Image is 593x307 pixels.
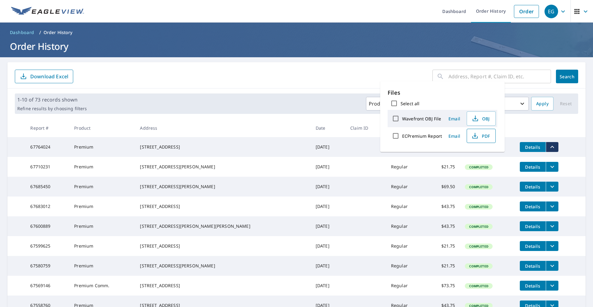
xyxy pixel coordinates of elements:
[140,164,305,170] div: [STREET_ADDRESS][PERSON_NAME]
[444,114,464,123] button: Email
[386,197,425,216] td: Regular
[546,162,558,172] button: filesDropdownBtn-67710231
[425,157,460,177] td: $21.75
[520,221,546,231] button: detailsBtn-67600889
[69,137,135,157] td: Premium
[402,133,442,139] label: ECPremium Report
[388,89,497,97] p: Files
[69,256,135,276] td: Premium
[311,276,345,296] td: [DATE]
[471,132,490,140] span: PDF
[465,165,492,169] span: Completed
[524,263,542,269] span: Details
[25,197,69,216] td: 67683012
[69,276,135,296] td: Premium Comm.
[386,236,425,256] td: Regular
[386,256,425,276] td: Regular
[386,276,425,296] td: Regular
[17,106,87,111] p: Refine results by choosing filters
[10,29,34,36] span: Dashboard
[369,100,390,107] p: Products
[140,144,305,150] div: [STREET_ADDRESS]
[140,184,305,190] div: [STREET_ADDRESS][PERSON_NAME]
[311,177,345,197] td: [DATE]
[467,129,496,143] button: PDF
[546,201,558,211] button: filesDropdownBtn-67683012
[25,256,69,276] td: 67580759
[465,224,492,229] span: Completed
[25,216,69,236] td: 67600889
[546,182,558,192] button: filesDropdownBtn-67685450
[556,70,578,83] button: Search
[546,221,558,231] button: filesDropdownBtn-67600889
[546,142,558,152] button: filesDropdownBtn-67764024
[546,241,558,251] button: filesDropdownBtn-67599625
[7,28,37,37] a: Dashboard
[402,116,441,122] label: Wavefront OBJ File
[39,29,41,36] li: /
[69,157,135,177] td: Premium
[514,5,539,18] a: Order
[7,40,586,53] h1: Order History
[69,236,135,256] td: Premium
[546,281,558,291] button: filesDropdownBtn-67569146
[25,177,69,197] td: 67685450
[425,276,460,296] td: $73.75
[524,243,542,249] span: Details
[448,68,551,85] input: Address, Report #, Claim ID, etc.
[386,216,425,236] td: Regular
[311,197,345,216] td: [DATE]
[465,284,492,288] span: Completed
[465,244,492,249] span: Completed
[140,203,305,210] div: [STREET_ADDRESS]
[44,29,73,36] p: Order History
[425,256,460,276] td: $21.75
[536,100,549,108] span: Apply
[25,119,69,137] th: Report #
[140,223,305,229] div: [STREET_ADDRESS][PERSON_NAME][PERSON_NAME]
[425,216,460,236] td: $43.75
[25,137,69,157] td: 67764024
[545,5,558,18] div: EG
[425,177,460,197] td: $69.50
[69,177,135,197] td: Premium
[520,142,546,152] button: detailsBtn-67764024
[425,236,460,256] td: $21.75
[11,7,84,16] img: EV Logo
[520,241,546,251] button: detailsBtn-67599625
[524,223,542,229] span: Details
[25,236,69,256] td: 67599625
[471,115,490,122] span: OBJ
[465,205,492,209] span: Completed
[7,28,586,37] nav: breadcrumb
[561,74,573,80] span: Search
[546,261,558,271] button: filesDropdownBtn-67580759
[447,116,462,122] span: Email
[524,283,542,289] span: Details
[520,261,546,271] button: detailsBtn-67580759
[69,119,135,137] th: Product
[345,119,386,137] th: Claim ID
[425,197,460,216] td: $43.75
[311,157,345,177] td: [DATE]
[69,216,135,236] td: Premium
[17,96,87,103] p: 1-10 of 73 records shown
[465,185,492,189] span: Completed
[524,204,542,210] span: Details
[311,137,345,157] td: [DATE]
[520,182,546,192] button: detailsBtn-67685450
[366,97,402,110] button: Products
[30,73,68,80] p: Download Excel
[311,119,345,137] th: Date
[386,177,425,197] td: Regular
[520,201,546,211] button: detailsBtn-67683012
[25,157,69,177] td: 67710231
[140,283,305,289] div: [STREET_ADDRESS]
[524,164,542,170] span: Details
[311,256,345,276] td: [DATE]
[386,157,425,177] td: Regular
[531,97,553,110] button: Apply
[520,162,546,172] button: detailsBtn-67710231
[467,111,496,126] button: OBJ
[69,197,135,216] td: Premium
